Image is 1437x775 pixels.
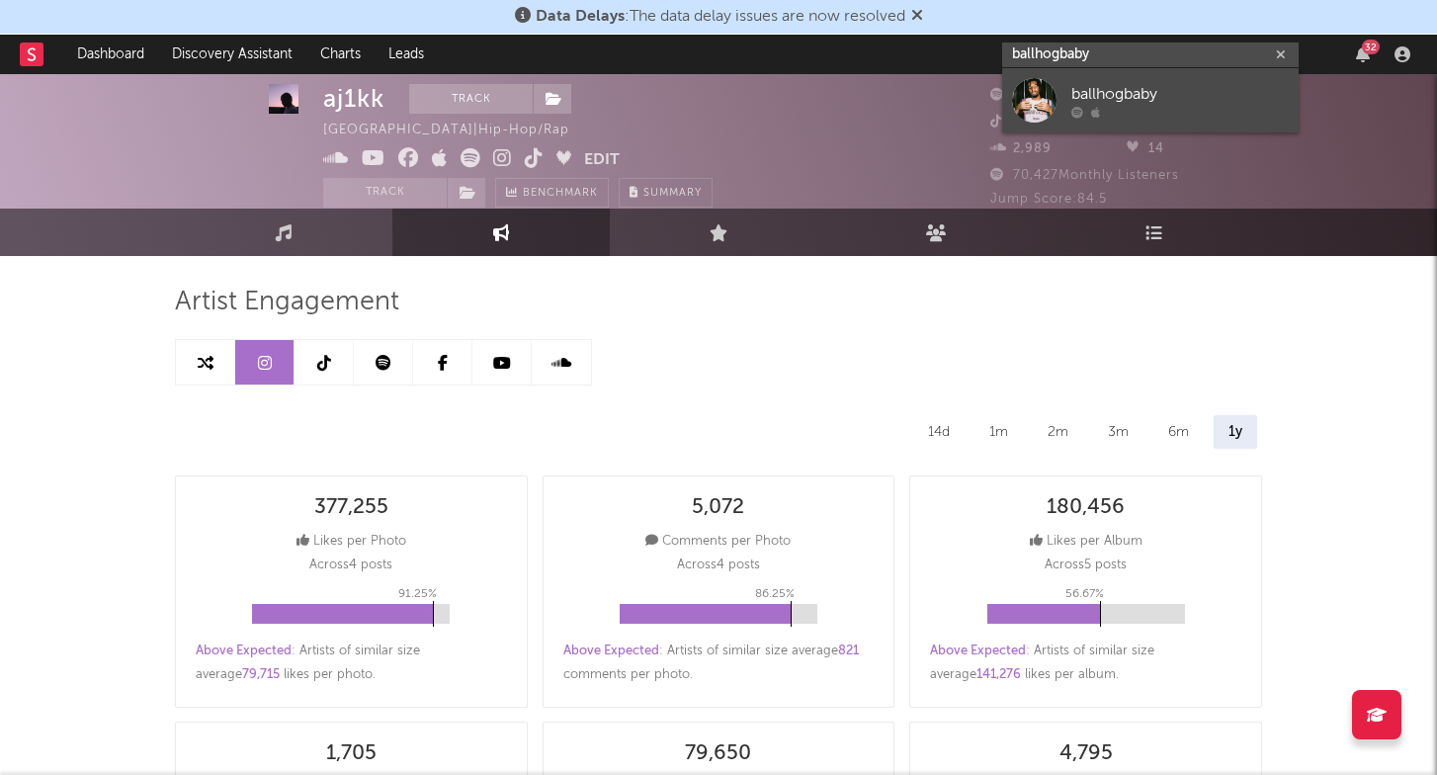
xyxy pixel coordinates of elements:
[755,582,795,606] p: 86.25 %
[523,182,598,206] span: Benchmark
[974,415,1023,449] div: 1m
[677,554,760,577] p: Across 4 posts
[838,645,859,657] span: 821
[398,582,437,606] p: 91.25 %
[930,645,1026,657] span: Above Expected
[1093,415,1143,449] div: 3m
[685,742,751,766] div: 79,650
[563,645,659,657] span: Above Expected
[175,291,399,314] span: Artist Engagement
[495,178,609,208] a: Benchmark
[1033,415,1083,449] div: 2m
[692,496,744,520] div: 5,072
[619,178,713,208] button: Summary
[930,640,1241,687] div: : Artists of similar size average likes per album .
[306,35,375,74] a: Charts
[645,530,791,554] div: Comments per Photo
[1071,82,1289,106] div: ballhogbaby
[976,668,1021,681] span: 141,276
[158,35,306,74] a: Discovery Assistant
[1002,43,1299,67] input: Search for artists
[1214,415,1257,449] div: 1y
[563,640,875,687] div: : Artists of similar size average comments per photo .
[990,193,1107,206] span: Jump Score: 84.5
[409,84,533,114] button: Track
[323,84,384,114] div: aj1kk
[1059,742,1113,766] div: 4,795
[536,9,905,25] span: : The data delay issues are now resolved
[913,415,965,449] div: 14d
[196,640,507,687] div: : Artists of similar size average likes per photo .
[990,169,1179,182] span: 70,427 Monthly Listeners
[314,496,388,520] div: 377,255
[584,148,620,173] button: Edit
[196,645,292,657] span: Above Expected
[990,89,1051,102] span: 5,398
[643,188,702,199] span: Summary
[296,530,406,554] div: Likes per Photo
[1030,530,1142,554] div: Likes per Album
[242,668,280,681] span: 79,715
[536,9,625,25] span: Data Delays
[911,9,923,25] span: Dismiss
[1045,554,1127,577] p: Across 5 posts
[309,554,392,577] p: Across 4 posts
[1002,68,1299,132] a: ballhogbaby
[1362,40,1380,54] div: 32
[1127,142,1164,155] span: 14
[323,119,592,142] div: [GEOGRAPHIC_DATA] | Hip-Hop/Rap
[990,142,1052,155] span: 2,989
[63,35,158,74] a: Dashboard
[990,116,1051,129] span: 4,837
[375,35,438,74] a: Leads
[1356,46,1370,62] button: 32
[1153,415,1204,449] div: 6m
[326,742,377,766] div: 1,705
[1047,496,1125,520] div: 180,456
[1065,582,1104,606] p: 56.67 %
[323,178,447,208] button: Track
